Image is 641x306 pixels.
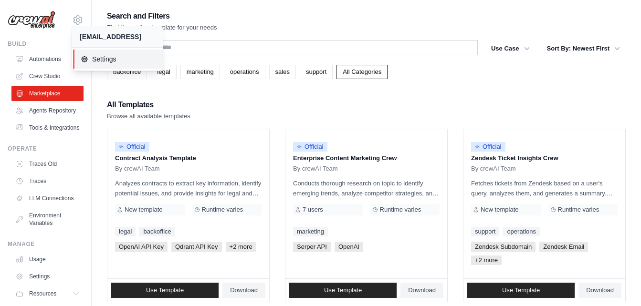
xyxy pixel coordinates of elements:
[471,227,499,236] a: support
[107,98,190,112] h2: All Templates
[107,65,147,79] a: backoffice
[230,286,258,294] span: Download
[115,153,262,163] p: Contract Analysis Template
[115,165,160,173] span: By crewAI Team
[29,290,56,297] span: Resources
[335,242,363,252] span: OpenAI
[300,65,333,79] a: support
[224,65,265,79] a: operations
[503,227,540,236] a: operations
[471,178,618,198] p: Fetches tickets from Zendesk based on a user's query, analyzes them, and generates a summary. Out...
[541,40,626,57] button: Sort By: Newest First
[380,206,421,214] span: Runtime varies
[11,103,84,118] a: Agents Repository
[471,255,502,265] span: +2 more
[11,191,84,206] a: LLM Connections
[107,23,217,32] p: Find the perfect template for your needs
[8,240,84,248] div: Manage
[558,206,599,214] span: Runtime varies
[471,142,505,152] span: Official
[202,206,243,214] span: Runtime varies
[11,156,84,172] a: Traces Old
[11,173,84,189] a: Traces
[8,40,84,48] div: Build
[293,242,331,252] span: Serper API
[471,242,536,252] span: Zendesk Subdomain
[115,242,168,252] span: OpenAI API Key
[502,286,540,294] span: Use Template
[539,242,588,252] span: Zendesk Email
[578,283,621,298] a: Download
[289,283,397,298] a: Use Template
[115,178,262,198] p: Analyzes contracts to extract key information, identify potential issues, and provide insights fo...
[324,286,362,294] span: Use Template
[107,112,190,121] p: Browse all available templates
[11,286,84,301] button: Resources
[293,165,338,173] span: By crewAI Team
[11,269,84,284] a: Settings
[485,40,536,57] button: Use Case
[303,206,323,214] span: 7 users
[586,286,614,294] span: Download
[293,153,440,163] p: Enterprise Content Marketing Crew
[293,142,327,152] span: Official
[111,283,219,298] a: Use Template
[80,32,155,41] div: [EMAIL_ADDRESS]
[146,286,184,294] span: Use Template
[171,242,222,252] span: Qdrant API Key
[293,178,440,198] p: Conducts thorough research on topic to identify emerging trends, analyze competitor strategies, a...
[408,286,436,294] span: Download
[471,165,516,173] span: By crewAI Team
[467,283,575,298] a: Use Template
[115,142,149,152] span: Official
[226,242,256,252] span: +2 more
[180,65,220,79] a: marketing
[269,65,296,79] a: sales
[11,208,84,231] a: Environment Variables
[8,11,55,29] img: Logo
[8,145,84,153] div: Operate
[481,206,518,214] span: New template
[139,227,175,236] a: backoffice
[11,51,84,67] a: Automations
[107,10,217,23] h2: Search and Filters
[293,227,328,236] a: marketing
[125,206,162,214] span: New template
[11,86,84,101] a: Marketplace
[115,227,136,236] a: legal
[222,283,265,298] a: Download
[151,65,176,79] a: legal
[73,50,164,69] a: Settings
[81,54,156,64] span: Settings
[336,65,388,79] a: All Categories
[11,69,84,84] a: Crew Studio
[400,283,443,298] a: Download
[471,153,618,163] p: Zendesk Ticket Insights Crew
[11,252,84,267] a: Usage
[11,120,84,135] a: Tools & Integrations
